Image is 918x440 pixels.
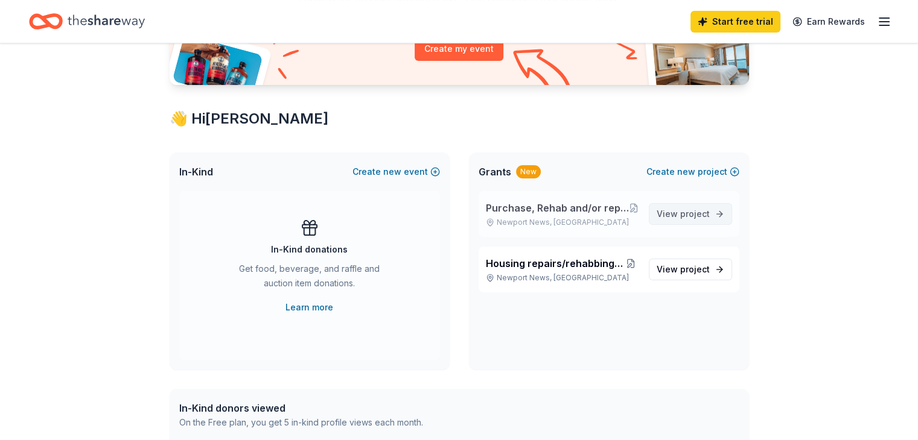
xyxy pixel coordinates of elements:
[516,165,541,178] div: New
[486,201,629,215] span: Purchase, Rehab and/or repair of [MEDICAL_DATA], affordable housing
[228,262,392,295] div: Get food, beverage, and raffle and auction item donations.
[690,11,780,33] a: Start free trial
[383,165,401,179] span: new
[649,259,732,280] a: View project
[486,256,623,271] span: Housing repairs/rehabbing and purchasing
[29,7,145,36] a: Home
[657,207,710,221] span: View
[657,262,710,277] span: View
[352,165,440,179] button: Createnewevent
[677,165,695,179] span: new
[680,264,710,274] span: project
[479,165,511,179] span: Grants
[513,49,573,94] img: Curvy arrow
[486,273,639,283] p: Newport News, [GEOGRAPHIC_DATA]
[285,300,333,315] a: Learn more
[646,165,739,179] button: Createnewproject
[415,37,503,61] button: Create my event
[170,109,749,128] div: 👋 Hi [PERSON_NAME]
[179,165,213,179] span: In-Kind
[680,209,710,219] span: project
[649,203,732,225] a: View project
[179,401,423,415] div: In-Kind donors viewed
[179,415,423,430] div: On the Free plan, you get 5 in-kind profile views each month.
[785,11,872,33] a: Earn Rewards
[271,242,348,257] div: In-Kind donations
[486,218,639,227] p: Newport News, [GEOGRAPHIC_DATA]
